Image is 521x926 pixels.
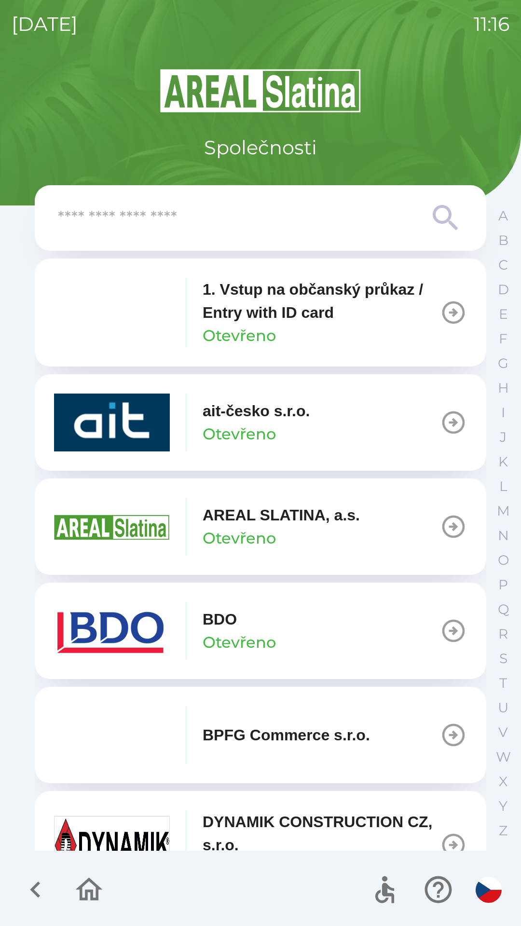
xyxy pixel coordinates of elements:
[491,204,515,228] button: A
[498,601,509,618] p: Q
[491,572,515,597] button: P
[491,228,515,253] button: B
[35,478,486,575] button: AREAL SLATINA, a.s.Otevřeno
[54,284,170,341] img: 93ea42ec-2d1b-4d6e-8f8a-bdbb4610bcc3.png
[498,626,508,642] p: R
[498,527,509,544] p: N
[491,253,515,277] button: C
[203,324,276,347] p: Otevřeno
[203,608,237,631] p: BDO
[498,453,508,470] p: K
[491,277,515,302] button: D
[491,425,515,449] button: J
[491,720,515,745] button: V
[474,10,509,39] p: 11:16
[491,523,515,548] button: N
[35,791,486,899] button: DYNAMIK CONSTRUCTION CZ, s.r.o.Otevřeno
[491,597,515,622] button: Q
[501,404,505,421] p: I
[54,816,170,874] img: 9aa1c191-0426-4a03-845b-4981a011e109.jpeg
[491,622,515,646] button: R
[203,399,310,422] p: ait-česko s.r.o.
[491,548,515,572] button: O
[498,724,508,741] p: V
[35,687,486,783] button: BPFG Commerce s.r.o.
[54,706,170,764] img: f3b1b367-54a7-43c8-9d7e-84e812667233.png
[496,749,511,765] p: W
[498,380,509,396] p: H
[499,306,508,323] p: E
[35,68,486,114] img: Logo
[491,769,515,794] button: X
[499,650,507,667] p: S
[491,818,515,843] button: Z
[491,449,515,474] button: K
[491,474,515,499] button: L
[498,207,508,224] p: A
[35,583,486,679] button: BDOOtevřeno
[203,631,276,654] p: Otevřeno
[491,646,515,671] button: S
[498,699,508,716] p: U
[498,257,508,273] p: C
[498,355,508,372] p: G
[54,498,170,556] img: aad3f322-fb90-43a2-be23-5ead3ef36ce5.png
[476,877,502,903] img: cs flag
[54,394,170,451] img: 40b5cfbb-27b1-4737-80dc-99d800fbabba.png
[498,552,509,569] p: O
[499,478,507,495] p: L
[500,429,507,446] p: J
[497,503,510,519] p: M
[491,351,515,376] button: G
[54,602,170,660] img: ae7449ef-04f1-48ed-85b5-e61960c78b50.png
[491,695,515,720] button: U
[203,504,360,527] p: AREAL SLATINA, a.s.
[491,794,515,818] button: Y
[203,810,440,857] p: DYNAMIK CONSTRUCTION CZ, s.r.o.
[203,723,370,747] p: BPFG Commerce s.r.o.
[204,133,317,162] p: Společnosti
[491,671,515,695] button: T
[491,327,515,351] button: F
[499,330,507,347] p: F
[491,302,515,327] button: E
[498,281,509,298] p: D
[35,259,486,367] button: 1. Vstup na občanský průkaz / Entry with ID cardOtevřeno
[499,773,507,790] p: X
[499,675,507,692] p: T
[491,400,515,425] button: I
[203,278,440,324] p: 1. Vstup na občanský průkaz / Entry with ID card
[12,10,78,39] p: [DATE]
[499,798,507,815] p: Y
[499,822,507,839] p: Z
[35,374,486,471] button: ait-česko s.r.o.Otevřeno
[498,232,508,249] p: B
[203,422,276,446] p: Otevřeno
[491,499,515,523] button: M
[491,745,515,769] button: W
[203,527,276,550] p: Otevřeno
[491,376,515,400] button: H
[498,576,508,593] p: P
